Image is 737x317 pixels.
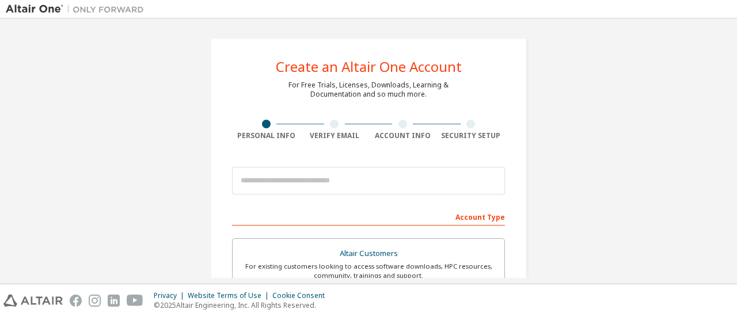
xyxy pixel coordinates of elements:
img: instagram.svg [89,295,101,307]
img: facebook.svg [70,295,82,307]
div: Cookie Consent [272,291,332,300]
div: Personal Info [232,131,301,140]
img: altair_logo.svg [3,295,63,307]
img: Altair One [6,3,150,15]
img: youtube.svg [127,295,143,307]
div: Account Type [232,207,505,226]
div: Verify Email [301,131,369,140]
div: Altair Customers [240,246,497,262]
div: Privacy [154,291,188,300]
div: Website Terms of Use [188,291,272,300]
img: linkedin.svg [108,295,120,307]
p: © 2025 Altair Engineering, Inc. All Rights Reserved. [154,300,332,310]
div: Security Setup [437,131,506,140]
div: For Free Trials, Licenses, Downloads, Learning & Documentation and so much more. [288,81,449,99]
div: Create an Altair One Account [276,60,462,74]
div: For existing customers looking to access software downloads, HPC resources, community, trainings ... [240,262,497,280]
div: Account Info [368,131,437,140]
